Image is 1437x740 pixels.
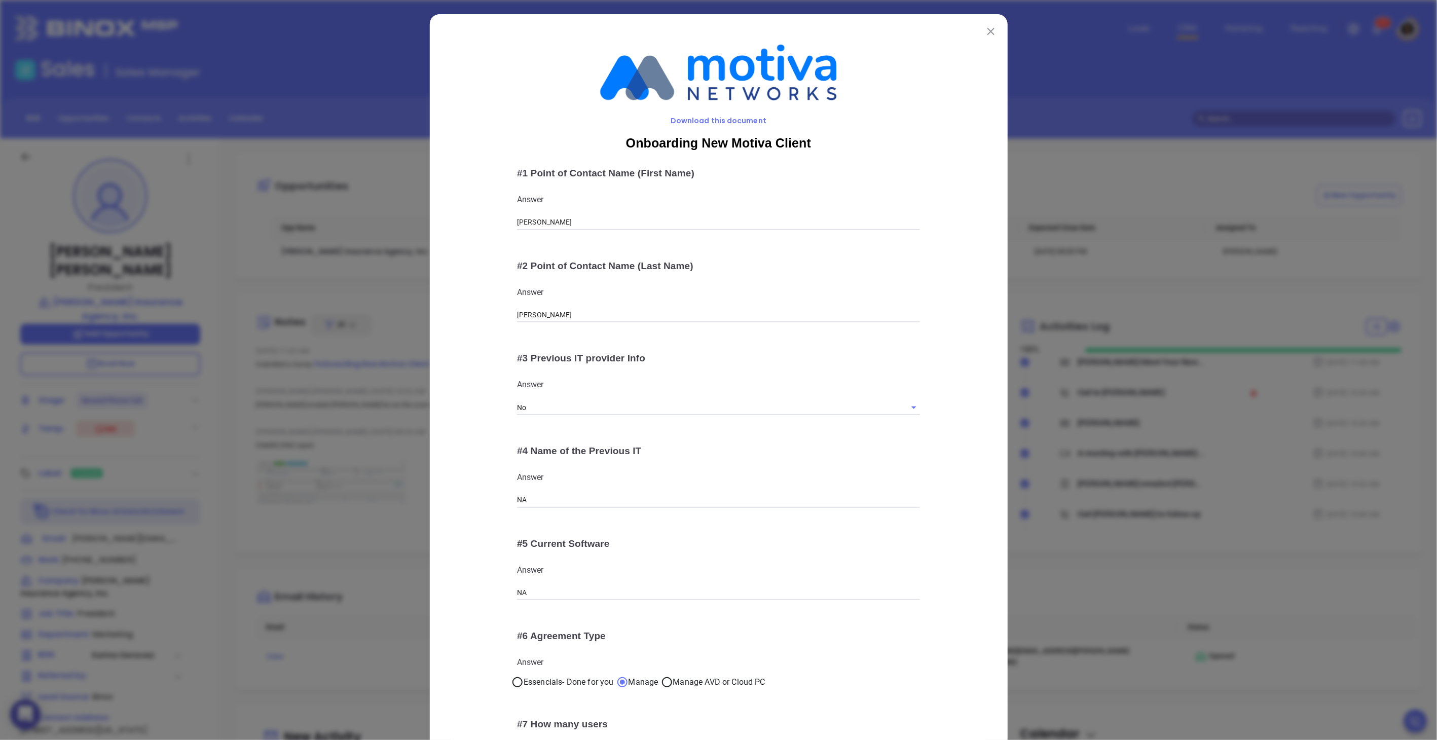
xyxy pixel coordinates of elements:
span: # 1 Point of Contact Name (First Name) [517,168,694,178]
span: # 3 Previous IT provider Info [517,353,645,363]
span: # 6 Agreement Type [517,631,606,641]
img: close modal [987,28,994,35]
button: Open [907,400,921,415]
span: Essencials- Done for you [524,676,614,688]
p: Answer [517,565,920,576]
span: # 7 How many users [517,719,608,729]
p: Answer [517,379,920,390]
p: Answer [517,657,920,668]
input: Text Input [517,585,920,601]
input: Text Input [517,308,920,323]
input: Text Input [517,493,920,508]
span: # 2 Point of Contact Name (Last Name) [517,261,693,271]
p: Answer [517,287,920,298]
span: Manage [629,676,658,688]
span: Manage AVD or Cloud PC [673,676,765,688]
p: Answer [517,472,920,483]
p: Answer [517,194,920,205]
span: Onboarding New Motiva Client [451,136,986,150]
span: # 5 Current Software [517,538,609,549]
input: Text Input [517,215,920,230]
span: # 4 Name of the Previous IT [517,446,641,456]
span: Download this document [451,116,986,126]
